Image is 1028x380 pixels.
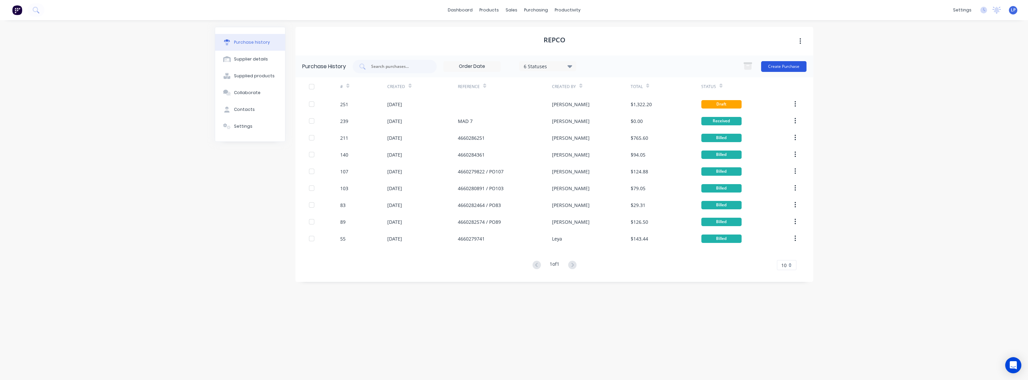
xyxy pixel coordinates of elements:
[234,73,275,79] div: Supplied products
[550,260,559,270] div: 1 of 1
[458,202,501,209] div: 4660282464 / PO83
[340,235,346,242] div: 55
[340,101,348,108] div: 251
[761,61,806,72] button: Create Purchase
[387,218,402,225] div: [DATE]
[552,235,562,242] div: Leya
[701,134,742,142] div: Billed
[387,168,402,175] div: [DATE]
[340,168,348,175] div: 107
[781,262,787,269] span: 10
[552,168,590,175] div: [PERSON_NAME]
[234,123,252,129] div: Settings
[458,134,485,141] div: 4660286251
[387,118,402,125] div: [DATE]
[340,134,348,141] div: 211
[631,118,643,125] div: $0.00
[701,201,742,209] div: Billed
[552,218,590,225] div: [PERSON_NAME]
[631,101,652,108] div: $1,322.20
[387,84,405,90] div: Created
[552,118,590,125] div: [PERSON_NAME]
[701,218,742,226] div: Billed
[631,134,648,141] div: $765.60
[302,62,346,71] div: Purchase History
[458,118,473,125] div: MAD 7
[215,118,285,135] button: Settings
[215,84,285,101] button: Collaborate
[458,235,485,242] div: 4660279741
[552,185,590,192] div: [PERSON_NAME]
[215,101,285,118] button: Contacts
[215,51,285,68] button: Supplier details
[521,5,551,15] div: purchasing
[1011,7,1016,13] span: LP
[552,84,576,90] div: Created By
[458,185,504,192] div: 4660280891 / PO103
[12,5,22,15] img: Factory
[701,100,742,109] div: Draft
[234,39,270,45] div: Purchase history
[544,36,565,44] h1: REPCO
[950,5,975,15] div: settings
[234,56,268,62] div: Supplier details
[701,167,742,176] div: Billed
[444,5,476,15] a: dashboard
[631,235,648,242] div: $143.44
[476,5,502,15] div: products
[552,134,590,141] div: [PERSON_NAME]
[631,202,645,209] div: $29.31
[215,34,285,51] button: Purchase history
[631,168,648,175] div: $124.88
[458,84,480,90] div: Reference
[340,185,348,192] div: 103
[701,235,742,243] div: Billed
[524,62,572,70] div: 6 Statuses
[552,101,590,108] div: [PERSON_NAME]
[340,202,346,209] div: 83
[234,107,255,113] div: Contacts
[387,202,402,209] div: [DATE]
[701,151,742,159] div: Billed
[387,134,402,141] div: [DATE]
[631,218,648,225] div: $126.50
[387,151,402,158] div: [DATE]
[552,151,590,158] div: [PERSON_NAME]
[701,117,742,125] div: Received
[444,61,500,72] input: Order Date
[340,151,348,158] div: 140
[340,118,348,125] div: 239
[1005,357,1021,373] div: Open Intercom Messenger
[551,5,584,15] div: productivity
[458,151,485,158] div: 4660284361
[340,218,346,225] div: 89
[387,185,402,192] div: [DATE]
[701,184,742,193] div: Billed
[387,235,402,242] div: [DATE]
[370,63,426,70] input: Search purchases...
[552,202,590,209] div: [PERSON_NAME]
[502,5,521,15] div: sales
[458,168,504,175] div: 4660279822 / PO107
[234,90,261,96] div: Collaborate
[631,185,645,192] div: $79.05
[340,84,343,90] div: #
[701,84,716,90] div: Status
[458,218,501,225] div: 4660282574 / PO89
[387,101,402,108] div: [DATE]
[631,151,645,158] div: $94.05
[215,68,285,84] button: Supplied products
[631,84,643,90] div: Total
